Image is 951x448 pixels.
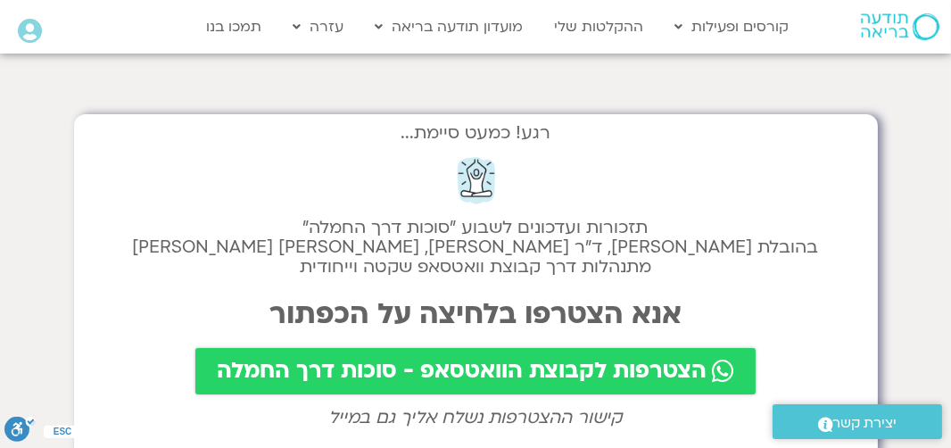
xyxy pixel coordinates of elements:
a: עזרה [284,10,352,44]
h2: אנא הצטרפו בלחיצה על הכפתור [92,298,860,330]
h2: תזכורות ועדכונים לשבוע "סוכות דרך החמלה" בהובלת [PERSON_NAME], ד״ר [PERSON_NAME], [PERSON_NAME] [... [92,218,860,277]
a: מועדון תודעה בריאה [366,10,532,44]
a: ההקלטות שלי [545,10,652,44]
a: תמכו בנו [197,10,270,44]
span: הצטרפות לקבוצת הוואטסאפ - סוכות דרך החמלה [217,359,707,384]
a: הצטרפות לקבוצת הוואטסאפ - סוכות דרך החמלה [195,348,756,394]
h2: קישור ההצטרפות נשלח אליך גם במייל [92,408,860,427]
span: יצירת קשר [833,411,897,436]
a: יצירת קשר [773,404,942,439]
a: קורסים ופעילות [666,10,798,44]
img: תודעה בריאה [861,13,939,40]
h2: רגע! כמעט סיימת... [92,132,860,134]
